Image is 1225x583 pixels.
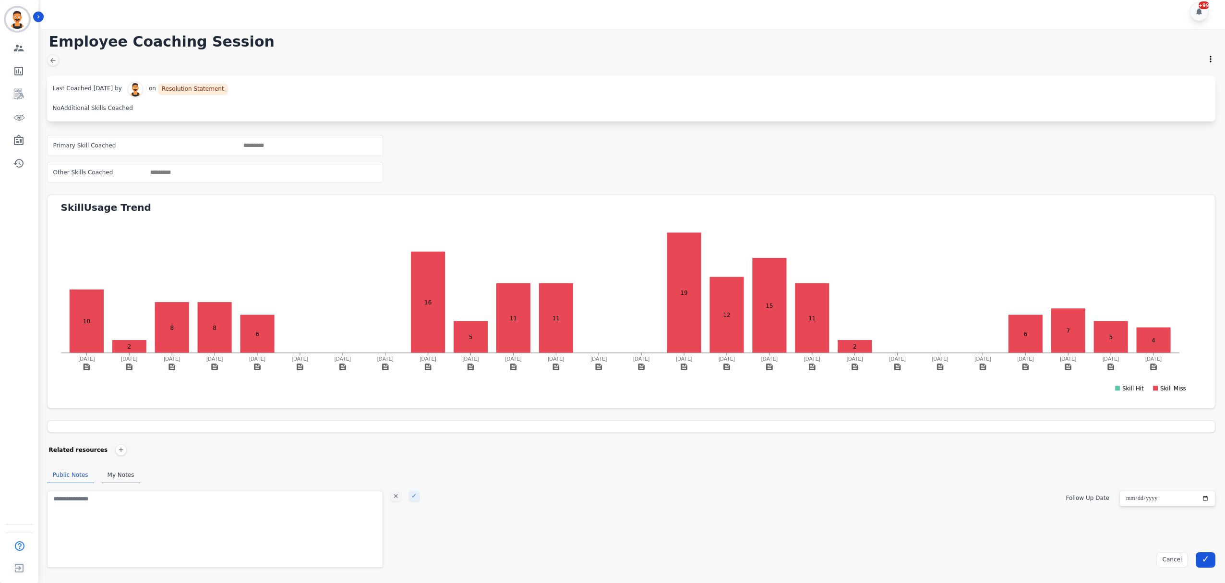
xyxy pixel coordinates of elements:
[377,356,393,362] text: [DATE]
[409,491,420,501] div: ✓
[61,201,1215,214] div: Skill Usage Trend
[1201,555,1210,563] div: ✓
[846,356,863,362] text: [DATE]
[102,467,140,483] div: My Notes
[249,356,265,362] text: [DATE]
[6,8,29,31] img: Bordered avatar
[83,318,90,325] text: 10
[1066,495,1109,501] label: Follow Up Date
[1196,552,1215,568] button: ✓
[49,444,108,456] div: Related resources
[853,343,857,350] text: 2
[633,356,649,362] text: [DATE]
[213,325,216,331] text: 8
[1066,328,1070,334] text: 7
[255,331,259,338] text: 6
[206,356,223,362] text: [DATE]
[147,168,204,177] ul: selected options
[509,315,516,322] text: 11
[462,356,479,362] text: [DATE]
[1152,337,1155,344] text: 4
[53,82,1210,97] div: Last Coached by on
[53,101,133,116] div: No Additional Skills Coached
[47,467,94,483] div: Public Notes
[548,356,564,362] text: [DATE]
[158,84,228,95] div: Resolution Statement
[766,303,773,309] text: 15
[334,356,350,362] text: [DATE]
[291,356,308,362] text: [DATE]
[1156,552,1189,568] button: Cancel
[1023,331,1027,338] text: 6
[808,315,816,322] text: 11
[1103,356,1119,362] text: [DATE]
[115,444,127,456] div: +
[53,162,113,182] div: Other Skills Coached
[94,82,113,97] span: [DATE]
[1145,356,1162,362] text: [DATE]
[552,315,559,322] text: 11
[128,82,143,97] img: avatar
[468,334,472,340] text: 5
[1122,385,1144,392] text: Skill Hit
[78,356,95,362] text: [DATE]
[680,290,687,296] text: 19
[1109,334,1113,340] text: 5
[170,325,174,331] text: 8
[240,141,381,150] ul: selected options
[121,356,137,362] text: [DATE]
[505,356,521,362] text: [DATE]
[1199,1,1209,9] div: +99
[53,135,116,156] div: Primary Skill Coached
[676,356,692,362] text: [DATE]
[1160,385,1186,392] text: Skill Miss
[127,343,131,350] text: 2
[1060,356,1076,362] text: [DATE]
[391,491,401,501] div: ✕
[932,356,948,362] text: [DATE]
[424,299,432,306] text: 16
[718,356,734,362] text: [DATE]
[420,356,436,362] text: [DATE]
[49,33,275,50] h1: Employee Coaching Session
[723,312,730,318] text: 12
[1017,356,1033,362] text: [DATE]
[974,356,991,362] text: [DATE]
[164,356,180,362] text: [DATE]
[590,356,607,362] text: [DATE]
[761,356,777,362] text: [DATE]
[804,356,820,362] text: [DATE]
[889,356,905,362] text: [DATE]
